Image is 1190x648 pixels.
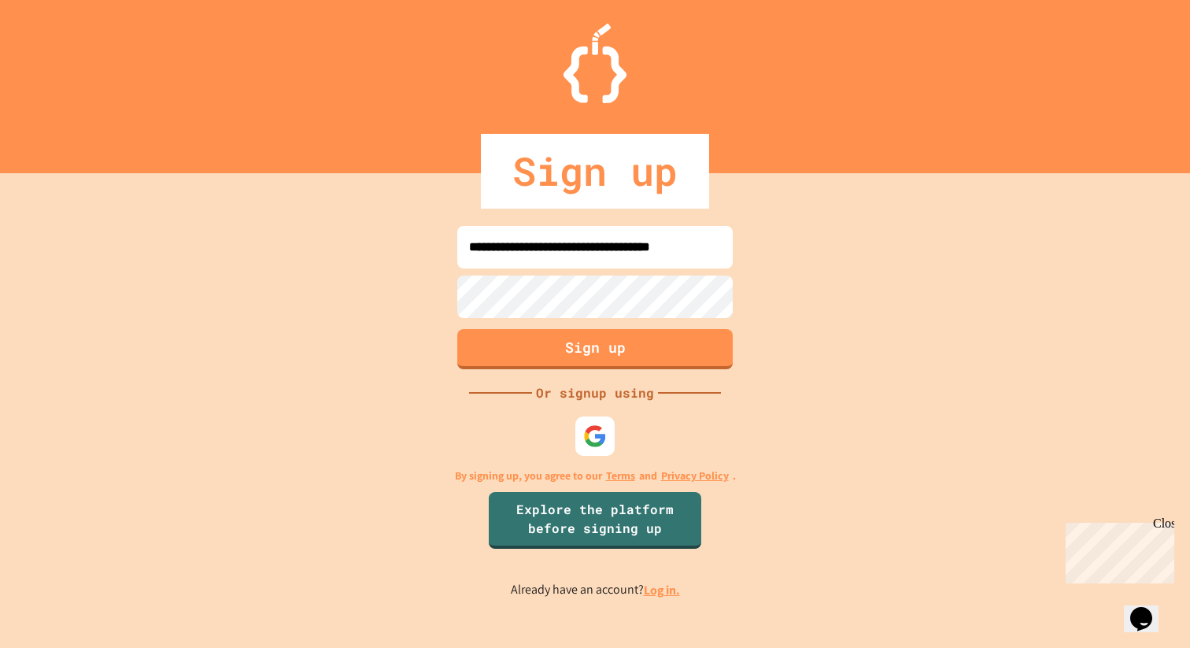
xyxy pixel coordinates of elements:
[6,6,109,100] div: Chat with us now!Close
[1124,585,1174,632] iframe: chat widget
[1059,517,1174,583] iframe: chat widget
[511,580,680,600] p: Already have an account?
[455,468,736,484] p: By signing up, you agree to our and .
[644,582,680,598] a: Log in.
[583,424,607,448] img: google-icon.svg
[661,468,729,484] a: Privacy Policy
[489,492,701,549] a: Explore the platform before signing up
[532,383,658,402] div: Or signup using
[481,134,709,209] div: Sign up
[606,468,635,484] a: Terms
[457,329,733,369] button: Sign up
[564,24,626,103] img: Logo.svg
